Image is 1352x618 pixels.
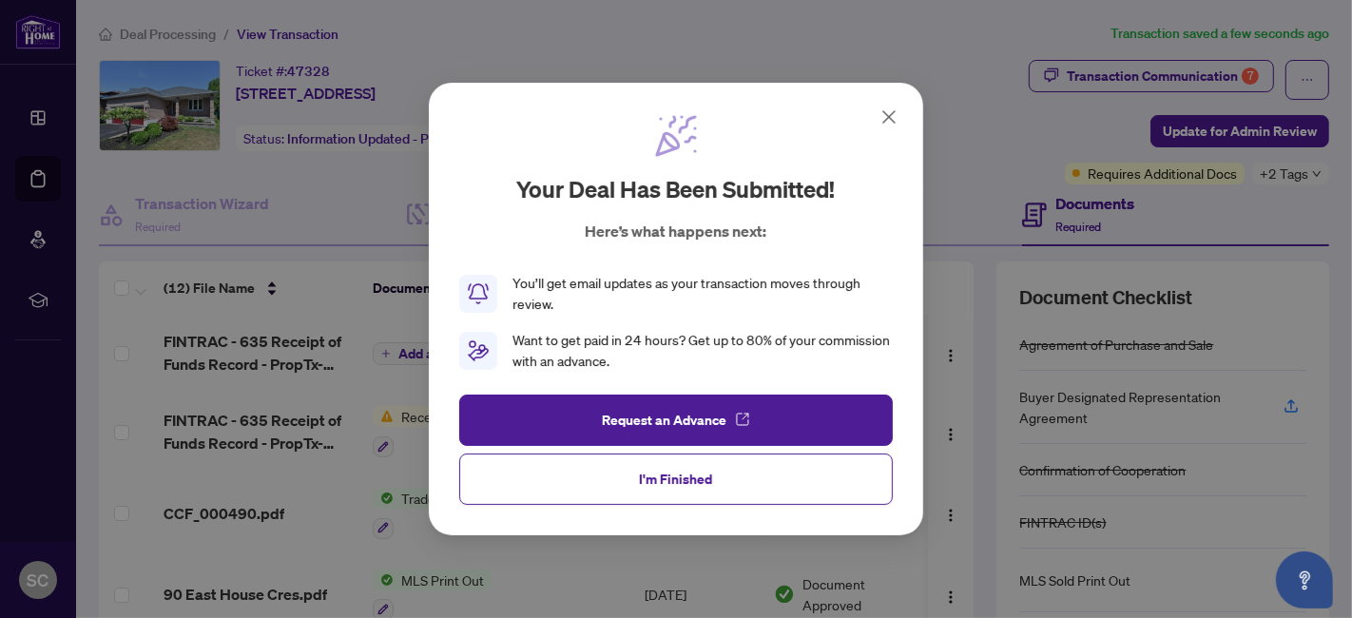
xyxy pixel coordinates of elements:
[512,330,893,372] div: Want to get paid in 24 hours? Get up to 80% of your commission with an advance.
[640,464,713,494] span: I'm Finished
[459,395,893,446] button: Request an Advance
[459,454,893,505] button: I'm Finished
[586,220,767,242] p: Here’s what happens next:
[517,174,836,204] h2: Your deal has been submitted!
[512,273,893,315] div: You’ll get email updates as your transaction moves through review.
[1276,551,1333,608] button: Open asap
[603,405,727,435] span: Request an Advance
